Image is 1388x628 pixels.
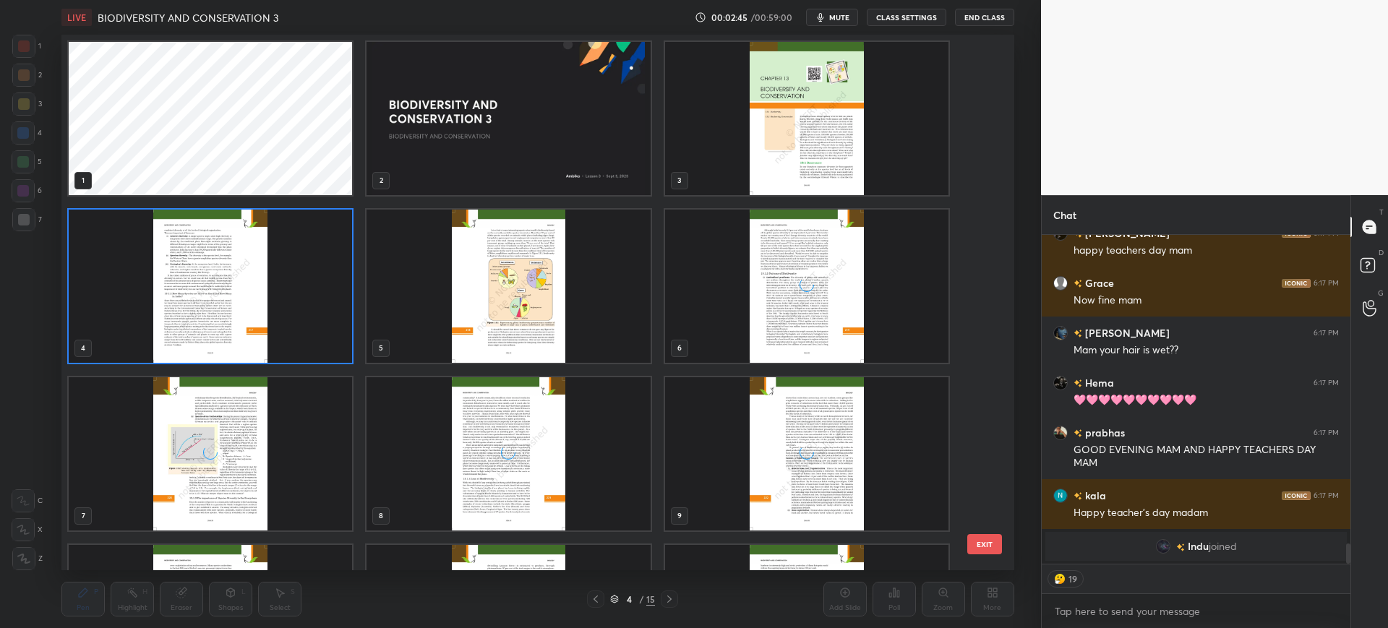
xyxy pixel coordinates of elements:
div: 7 [12,208,42,231]
div: 6:17 PM [1314,429,1339,437]
img: no-rating-badge.077c3623.svg [1074,280,1082,288]
img: iconic-dark.1390631f.png [1282,279,1311,288]
div: 15 [646,593,655,606]
p: T [1379,207,1384,218]
h4: BIODIVERSITY AND CONSERVATION 3 [98,11,278,25]
div: GOOD EVENING MAM AND HAPPY TEACHERS DAY MAM [1074,443,1339,470]
h6: Hema [1082,375,1114,390]
div: 6:17 PM [1314,329,1339,337]
div: 2 [12,64,42,87]
img: df41603d14774a1f811f777d1390c1d7.jpg [1053,426,1068,440]
img: no-rating-badge.077c3623.svg [1074,330,1082,337]
div: grid [1042,235,1350,564]
div: / [639,595,643,603]
div: 3 [12,93,42,116]
button: End Class [955,9,1014,26]
div: Happy teacher's day madam [1074,506,1339,520]
img: 1757076352V8HE7A.pdf [665,42,948,195]
img: thinking_face.png [1053,572,1067,586]
h6: prabhas [1082,425,1125,440]
div: 19 [1067,573,1079,585]
div: 🩷🩷🩷🩷🩷🩷🩷🩷🩷🩷 [1074,393,1339,408]
img: 5ff35c0c8d884166b0cb378d55dee258.jpg [1053,376,1068,390]
img: 737221f40d43449ba875a2f75ba914ef.jpg [1053,489,1068,503]
img: 1757076352V8HE7A.pdf [367,210,651,363]
div: happy teachers day mam [1074,244,1339,258]
img: default.png [1053,276,1068,291]
div: 6:17 PM [1314,379,1339,387]
h6: Grace [1082,275,1114,291]
button: mute [806,9,858,26]
p: Chat [1042,196,1088,234]
img: no-rating-badge.077c3623.svg [1176,543,1185,551]
img: no-rating-badge.077c3623.svg [1074,429,1082,437]
div: X [12,518,43,541]
div: 6:17 PM [1314,491,1339,500]
img: 913813be71aa439491405a829a021df9.jpg [1156,539,1170,554]
h6: kala [1082,488,1106,503]
p: D [1379,247,1384,258]
div: 1 [12,35,41,58]
img: 2c7571fda3654553a155629360dec176.jpg [1053,326,1068,340]
button: EXIT [967,534,1002,554]
div: Z [12,547,43,570]
img: 24b34826-8a56-11f0-a1cd-7eeab027ea22.jpg [367,42,651,195]
div: 4 [12,121,42,145]
div: C [12,489,43,512]
div: 4 [622,595,636,603]
img: 1757076352V8HE7A.pdf [69,210,352,363]
img: no-rating-badge.077c3623.svg [1074,492,1082,500]
div: 6 [12,179,42,202]
div: 6:17 PM [1314,279,1339,288]
div: grid [61,35,988,570]
span: joined [1209,541,1237,552]
button: CLASS SETTINGS [867,9,946,26]
span: mute [829,12,849,22]
div: LIVE [61,9,92,26]
p: G [1378,288,1384,298]
img: iconic-dark.1390631f.png [1282,491,1311,500]
div: Now fine mam [1074,293,1339,308]
img: no-rating-badge.077c3623.svg [1074,379,1082,387]
div: 5 [12,150,42,173]
div: Mam your hair is wet?? [1074,343,1339,358]
span: Indu [1188,541,1209,552]
h6: [PERSON_NAME] [1082,325,1170,340]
